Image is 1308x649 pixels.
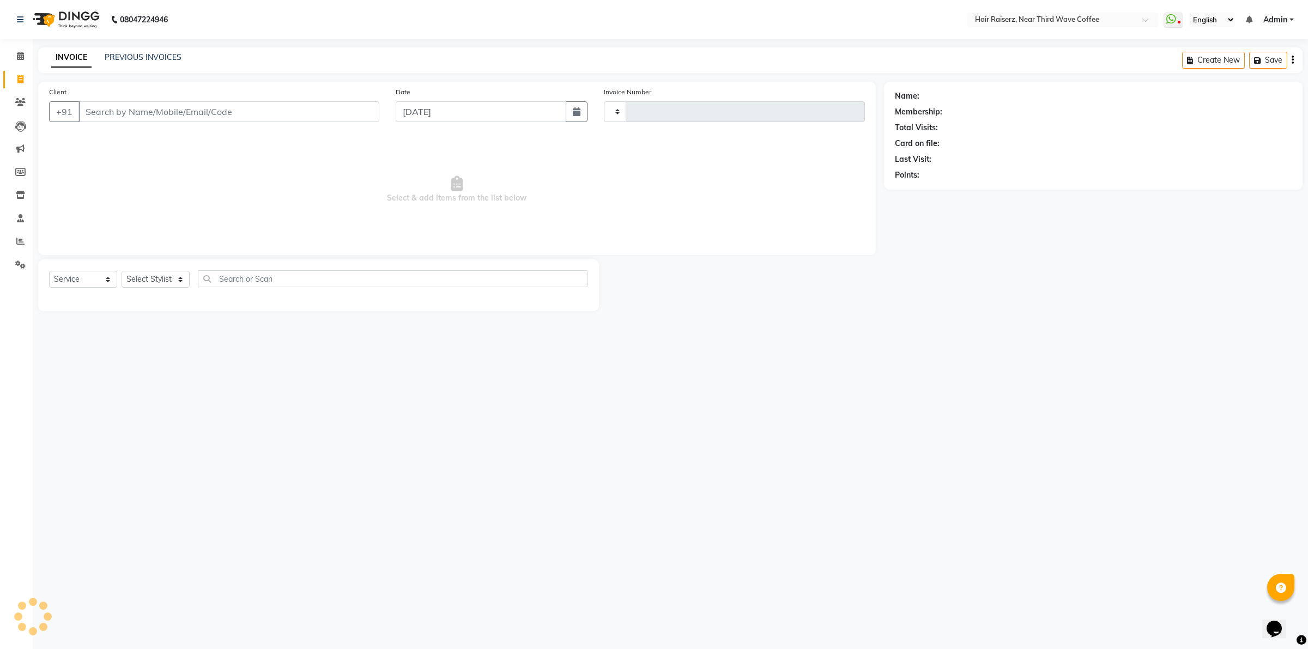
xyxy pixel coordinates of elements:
div: Last Visit: [895,154,931,165]
iframe: chat widget [1262,605,1297,638]
img: logo [28,4,102,35]
div: Card on file: [895,138,940,149]
div: Name: [895,90,919,102]
b: 08047224946 [120,4,168,35]
div: Points: [895,169,919,181]
input: Search by Name/Mobile/Email/Code [78,101,379,122]
span: Select & add items from the list below [49,135,865,244]
button: +91 [49,101,80,122]
label: Date [396,87,410,97]
a: INVOICE [51,48,92,68]
label: Client [49,87,66,97]
button: Save [1249,52,1287,69]
button: Create New [1182,52,1245,69]
div: Membership: [895,106,942,118]
div: Total Visits: [895,122,938,134]
label: Invoice Number [604,87,651,97]
span: Admin [1263,14,1287,26]
a: PREVIOUS INVOICES [105,52,181,62]
input: Search or Scan [198,270,588,287]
